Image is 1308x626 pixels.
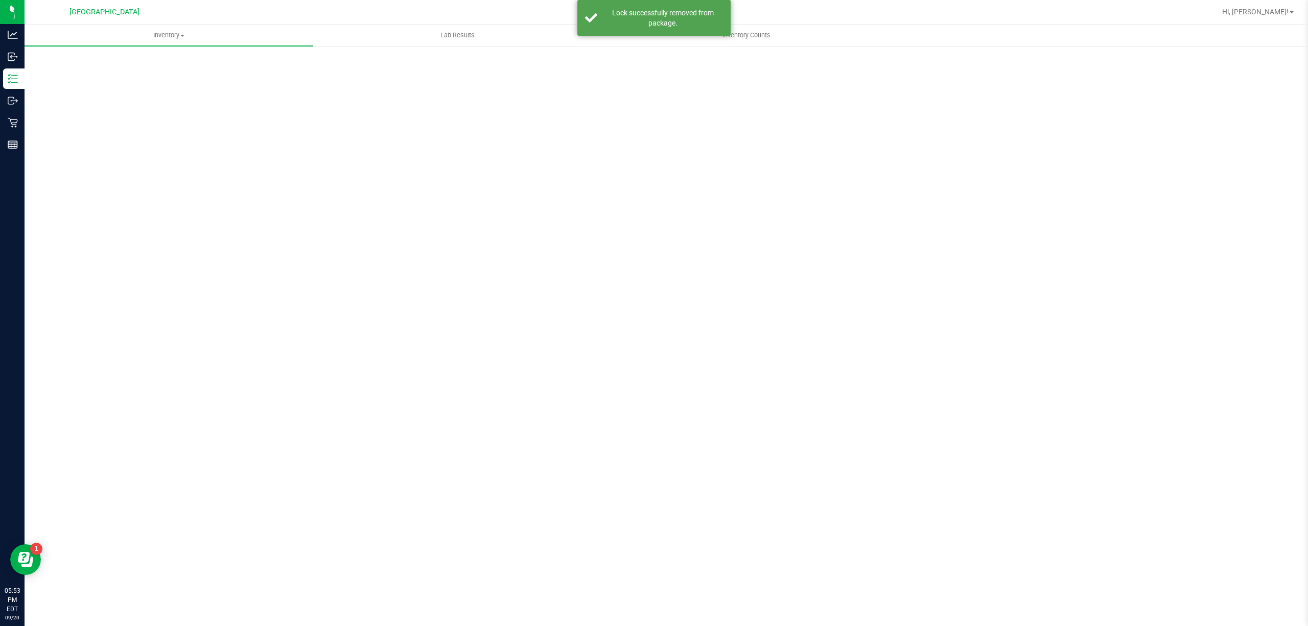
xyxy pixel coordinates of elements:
inline-svg: Outbound [8,96,18,106]
inline-svg: Analytics [8,30,18,40]
div: Lock successfully removed from package. [603,8,723,28]
inline-svg: Reports [8,140,18,150]
p: 05:53 PM EDT [5,586,20,614]
inline-svg: Inbound [8,52,18,62]
span: Inventory [25,31,313,40]
iframe: Resource center [10,544,41,575]
inline-svg: Inventory [8,74,18,84]
span: [GEOGRAPHIC_DATA] [69,8,139,16]
inline-svg: Retail [8,118,18,128]
a: Inventory [25,25,313,46]
a: Inventory Counts [602,25,891,46]
p: 09/20 [5,614,20,621]
span: Lab Results [427,31,488,40]
iframe: Resource center unread badge [30,543,42,555]
span: Hi, [PERSON_NAME]! [1222,8,1289,16]
span: Inventory Counts [709,31,784,40]
a: Lab Results [313,25,602,46]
